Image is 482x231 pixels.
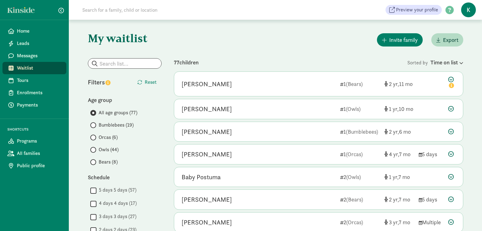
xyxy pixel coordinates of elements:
span: (Bumblebees) [346,128,378,135]
a: Payments [2,99,66,111]
div: 5 days [419,195,443,204]
span: (Bears) [346,196,363,203]
span: (Owls) [346,105,361,112]
button: Reset [132,76,162,88]
a: Messages [2,50,66,62]
span: Preview your profile [396,6,438,14]
div: Baby Postuma [182,172,221,182]
div: 1 [340,128,379,136]
div: Filters [88,78,125,87]
div: 77 children [174,58,407,67]
button: Export [431,33,463,47]
span: All families [17,150,61,157]
span: 7 [399,219,410,226]
a: Enrollments [2,87,66,99]
button: Invite family [377,33,423,47]
div: 2 [340,173,379,181]
span: Owls (44) [99,146,119,153]
span: Home [17,27,61,35]
span: Programs [17,137,61,145]
div: Nathaniel Pollack [182,195,232,205]
a: Waitlist [2,62,66,74]
span: Tours [17,77,61,84]
div: 2 [340,195,379,204]
div: Callan Wijayaratne [182,149,232,159]
span: (Orcas) [346,219,363,226]
input: Search for a family, child or location [79,4,251,16]
label: 5 days 5 days (57) [96,186,136,194]
iframe: Chat Widget [451,201,482,231]
div: [object Object] [384,80,414,88]
a: Leads [2,37,66,50]
div: [object Object] [384,128,414,136]
div: 2 [340,218,379,226]
a: Home [2,25,66,37]
div: [object Object] [384,195,414,204]
div: [object Object] [384,105,414,113]
span: Public profile [17,162,61,169]
span: Export [443,36,458,44]
h1: My waitlist [88,32,162,44]
span: 7 [399,196,410,203]
span: Reset [145,79,157,86]
span: (Owls) [346,173,361,180]
div: Dominic DeSimone [182,217,232,227]
span: Bumblebees (19) [99,121,134,129]
div: 1 [340,150,379,158]
span: Payments [17,101,61,109]
div: Time on list [430,58,463,67]
span: 7 [398,173,410,180]
span: 4 [389,151,399,158]
div: [object Object] [384,218,414,226]
span: 6 [399,128,411,135]
span: All age groups (77) [99,109,137,116]
span: K [461,2,476,17]
a: Tours [2,74,66,87]
a: Public profile [2,160,66,172]
span: Invite family [389,36,418,44]
div: 1 [340,105,379,113]
div: Age group [88,96,162,104]
div: [object Object] [384,173,414,181]
span: Waitlist [17,64,61,72]
div: [object Object] [384,150,414,158]
span: 2 [389,196,399,203]
label: 3 days 3 days (27) [96,213,136,220]
div: Alexandra Fan [182,127,232,137]
input: Search list... [88,59,161,68]
div: Mia Willis [182,79,232,89]
span: 1 [389,173,398,180]
a: Programs [2,135,66,147]
span: 7 [399,151,410,158]
div: 1 [340,80,379,88]
span: Leads [17,40,61,47]
span: Enrollments [17,89,61,96]
a: Preview your profile [386,5,442,15]
span: 1 [389,105,399,112]
div: Multiple [419,218,443,226]
span: 11 [399,80,413,87]
a: All families [2,147,66,160]
span: (Orcas) [346,151,363,158]
span: Messages [17,52,61,59]
span: Bears (8) [99,158,118,166]
div: Benjamin Boots [182,104,232,114]
label: 4 days 4 days (17) [96,200,137,207]
span: (Bears) [346,80,363,87]
div: 5 days [419,150,443,158]
span: 2 [389,128,399,135]
div: Schedule [88,173,162,181]
div: Sorted by [407,58,463,67]
span: 2 [389,80,399,87]
span: 3 [389,219,399,226]
span: Orcas (6) [99,134,118,141]
span: 10 [399,105,413,112]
